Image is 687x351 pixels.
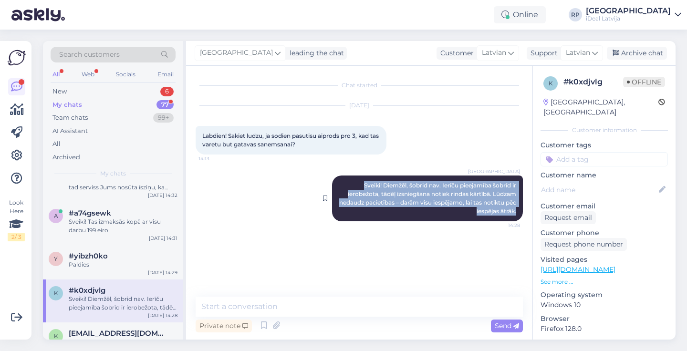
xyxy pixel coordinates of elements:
div: Look Here [8,198,25,241]
a: [URL][DOMAIN_NAME] [541,265,615,274]
span: k [549,80,553,87]
div: Online [494,6,546,23]
img: Askly Logo [8,49,26,67]
span: #k0xdjvlg [69,286,105,295]
p: Customer tags [541,140,668,150]
span: Latvian [566,48,590,58]
div: 6 [160,87,174,96]
div: [DATE] [196,101,523,110]
p: See more ... [541,278,668,286]
span: k [54,332,58,340]
div: Sveiki! Diemžēl, šobrid nav. Ierīču pieejamība šobrīd ir ierobežota, tādēļ izsniegšana notiek rin... [69,295,177,312]
div: leading the chat [286,48,344,58]
div: Archived [52,153,80,162]
span: #a74gsewk [69,209,111,217]
div: [DATE] 14:29 [148,269,177,276]
div: iDeal Latvija [586,15,671,22]
span: Labdien! Sakiet ludzu, ja sodien pasutisu aiprods pro 3, kad tas varetu but gatavas sanemsanai? [202,132,380,148]
div: 99+ [153,113,174,123]
div: My chats [52,100,82,110]
div: [DATE] 14:28 [148,312,177,319]
div: Socials [114,68,137,81]
span: k [54,289,58,297]
span: #yibzh0ko [69,252,108,260]
div: [GEOGRAPHIC_DATA] [586,7,671,15]
div: Support [527,48,558,58]
a: [GEOGRAPHIC_DATA]iDeal Latvija [586,7,681,22]
span: a [54,212,58,219]
div: AI Assistant [52,126,88,136]
span: 14:13 [198,155,234,162]
span: My chats [100,169,126,178]
span: Latvian [482,48,506,58]
input: Add a tag [541,152,668,166]
div: Web [80,68,96,81]
span: Search customers [59,50,120,60]
div: Paldies [69,260,177,269]
span: [GEOGRAPHIC_DATA] [200,48,273,58]
span: y [54,255,58,262]
div: All [52,139,61,149]
div: [GEOGRAPHIC_DATA], [GEOGRAPHIC_DATA] [543,97,658,117]
p: Customer email [541,201,668,211]
p: Operating system [541,290,668,300]
div: Archive chat [607,47,667,60]
div: Request phone number [541,238,627,251]
p: Firefox 128.0 [541,324,668,334]
span: Send [495,321,519,330]
div: [DATE] 14:32 [148,192,177,199]
span: 14:28 [484,222,520,229]
div: Private note [196,320,252,332]
div: # k0xdjvlg [563,76,623,88]
div: Request email [541,211,596,224]
span: Sveiki! Diemžēl, šobrid nav. Ierīču pieejamība šobrīd ir ierobežota, tādēļ izsniegšana notiek rin... [339,182,518,215]
p: Customer phone [541,228,668,238]
div: Team chats [52,113,88,123]
div: 2 / 3 [8,233,25,241]
span: klinta.peipina@gmail.com [69,329,168,338]
div: New [52,87,67,96]
div: Sveiki! Tas izmaksās kopā ar visu darbu 199 eiro [69,217,177,235]
div: Email [156,68,176,81]
div: Customer [437,48,474,58]
div: Customer information [541,126,668,134]
div: [DATE] 14:31 [149,235,177,242]
div: All [51,68,62,81]
span: [GEOGRAPHIC_DATA] [468,168,520,175]
p: Visited pages [541,255,668,265]
span: Offline [623,77,665,87]
p: Customer name [541,170,668,180]
div: 77 [156,100,174,110]
div: Chat started [196,81,523,90]
input: Add name [541,185,657,195]
p: Windows 10 [541,300,668,310]
p: Browser [541,314,668,324]
div: RP [569,8,582,21]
